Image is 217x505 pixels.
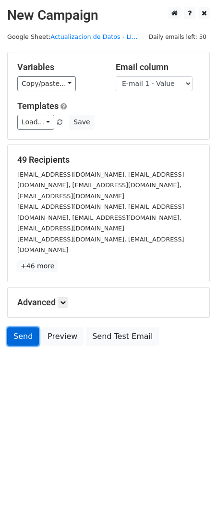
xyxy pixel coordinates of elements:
[17,260,58,272] a: +46 more
[7,327,39,346] a: Send
[17,203,184,232] small: [EMAIL_ADDRESS][DOMAIN_NAME], [EMAIL_ADDRESS][DOMAIN_NAME], [EMAIL_ADDRESS][DOMAIN_NAME], [EMAIL_...
[145,32,210,42] span: Daily emails left: 50
[17,236,184,254] small: [EMAIL_ADDRESS][DOMAIN_NAME], [EMAIL_ADDRESS][DOMAIN_NAME]
[7,33,137,40] small: Google Sheet:
[169,459,217,505] iframe: Chat Widget
[17,115,54,130] a: Load...
[17,171,184,200] small: [EMAIL_ADDRESS][DOMAIN_NAME], [EMAIL_ADDRESS][DOMAIN_NAME], [EMAIL_ADDRESS][DOMAIN_NAME], [EMAIL_...
[69,115,94,130] button: Save
[86,327,159,346] a: Send Test Email
[17,155,200,165] h5: 49 Recipients
[145,33,210,40] a: Daily emails left: 50
[17,62,101,72] h5: Variables
[7,7,210,24] h2: New Campaign
[17,76,76,91] a: Copy/paste...
[116,62,200,72] h5: Email column
[41,327,84,346] a: Preview
[17,101,59,111] a: Templates
[17,297,200,308] h5: Advanced
[50,33,137,40] a: Actualizacion de Datos - LI...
